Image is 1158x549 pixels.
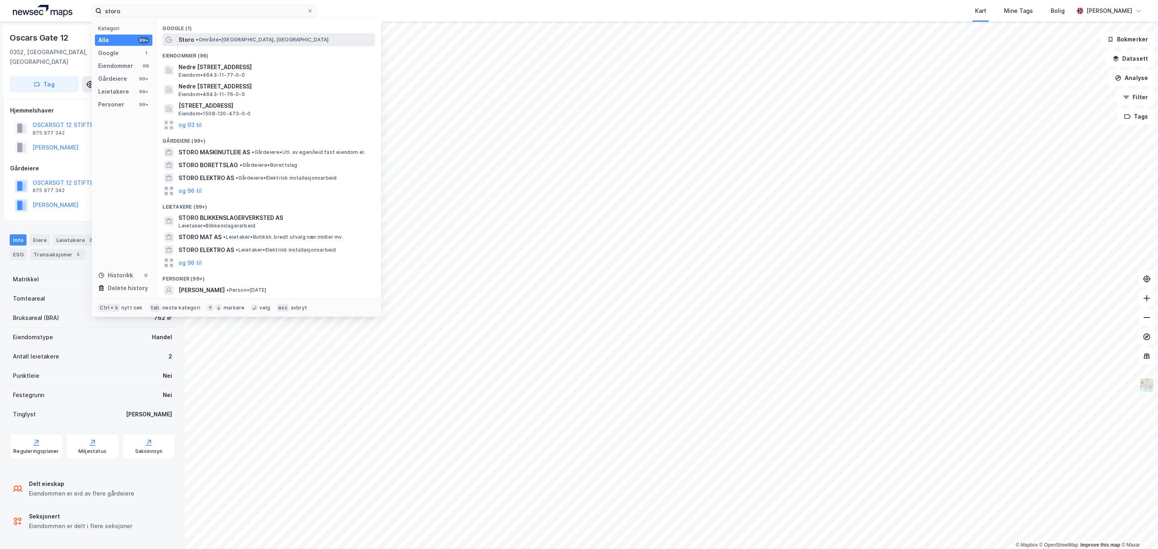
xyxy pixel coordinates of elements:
span: Nedre [STREET_ADDRESS] [179,82,372,91]
div: Nei [163,371,172,381]
div: Tinglyst [13,410,36,419]
div: 762 ㎡ [154,313,172,323]
div: 5 [74,250,82,258]
div: neste kategori [162,305,200,311]
div: Eiendommer [98,61,133,71]
span: STORO BLIKKENSLAGERVERKSTED AS [179,213,372,223]
div: tab [149,304,161,312]
div: 875 977 342 [33,187,65,194]
span: STORO BORETTSLAG [179,160,238,170]
div: 99+ [138,37,149,43]
div: nytt søk [121,305,143,311]
span: Gårdeiere • Elektrisk installasjonsarbeid [236,175,337,181]
span: Område • [GEOGRAPHIC_DATA], [GEOGRAPHIC_DATA] [196,37,329,43]
span: Storo [179,35,194,45]
a: Improve this map [1080,542,1120,548]
div: Leietakere (99+) [156,197,381,212]
div: Eiendommer (96) [156,46,381,61]
button: og 96 til [179,186,202,196]
div: Kontrollprogram for chat [1118,510,1158,549]
div: Alle [98,35,109,45]
div: Seksjonert [29,512,132,521]
div: velg [259,305,270,311]
div: Google [98,48,119,58]
div: Google (1) [156,19,381,33]
span: Nedre [STREET_ADDRESS] [179,62,372,72]
input: Søk på adresse, matrikkel, gårdeiere, leietakere eller personer [102,5,307,17]
span: • [236,175,238,181]
span: Eiendom • 4643-11-77-0-0 [179,72,244,78]
button: og 96 til [179,258,202,268]
div: Leietakere [98,87,129,96]
div: [PERSON_NAME] [126,410,172,419]
button: Tags [1117,109,1155,125]
span: STORO ELEKTRO AS [179,173,234,183]
div: Reguleringsplaner [13,448,59,455]
span: Leietaker • Elektrisk installasjonsarbeid [236,247,336,253]
div: Gårdeiere [10,164,175,173]
button: Bokmerker [1101,31,1155,47]
span: [STREET_ADDRESS] [179,101,372,111]
div: 1 [143,50,149,56]
span: Eiendom • 1508-120-473-0-0 [179,111,250,117]
div: Personer [98,100,124,109]
div: ESG [10,249,27,260]
div: Bolig [1051,6,1065,16]
span: • [196,37,198,43]
span: Gårdeiere • Borettslag [240,162,297,168]
div: Eiendommen er delt i flere seksjoner [29,521,132,531]
div: Info [10,234,27,246]
div: Ctrl + k [98,304,120,312]
div: Historikk [98,270,133,280]
div: Gårdeiere [98,74,127,84]
div: Personer (99+) [156,269,381,284]
span: Person • [DATE] [226,287,266,293]
div: Handel [152,332,172,342]
span: • [240,162,242,168]
div: Nei [163,390,172,400]
a: Mapbox [1016,542,1038,548]
button: og 93 til [179,120,202,130]
span: Eiendom • 4643-11-76-0-0 [179,91,244,98]
span: • [226,287,229,293]
div: Hjemmelshaver [10,106,175,115]
div: 0352, [GEOGRAPHIC_DATA], [GEOGRAPHIC_DATA] [10,47,112,67]
div: [PERSON_NAME] [1086,6,1132,16]
span: • [252,149,254,155]
div: Kart [975,6,986,16]
div: Eiere [30,234,50,246]
div: Oscars Gate 12 [10,31,70,44]
div: Kategori [98,25,152,31]
img: Z [1139,377,1154,393]
span: [PERSON_NAME] [179,285,225,295]
div: 99+ [138,88,149,95]
span: Leietaker • Butikkh. bredt utvalg nær.midler mv. [223,234,343,240]
div: Tomteareal [13,294,45,303]
span: • [236,247,238,253]
div: Delete history [108,283,148,293]
div: markere [224,305,244,311]
div: Saksinnsyn [135,448,163,455]
span: • [223,234,226,240]
div: Punktleie [13,371,39,381]
div: 2 [86,236,94,244]
div: Antall leietakere [13,352,59,361]
button: Filter [1116,89,1155,105]
div: 0 [143,272,149,279]
div: Eiendommen er eid av flere gårdeiere [29,489,134,498]
div: 99+ [138,101,149,108]
div: esc [277,304,289,312]
button: Analyse [1108,70,1155,86]
span: STORO MAT AS [179,232,222,242]
div: avbryt [291,305,307,311]
span: STORO MASKINUTLEIE AS [179,147,250,157]
span: Gårdeiere • Utl. av egen/leid fast eiendom el. [252,149,365,156]
img: logo.a4113a55bc3d86da70a041830d287a7e.svg [13,5,72,17]
div: Delt eieskap [29,479,134,489]
div: Eiendomstype [13,332,53,342]
span: STORO ELEKTRO AS [179,245,234,255]
div: 875 977 342 [33,130,65,136]
div: Gårdeiere (99+) [156,131,381,146]
div: 2 [168,352,172,361]
button: Tag [10,76,79,92]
